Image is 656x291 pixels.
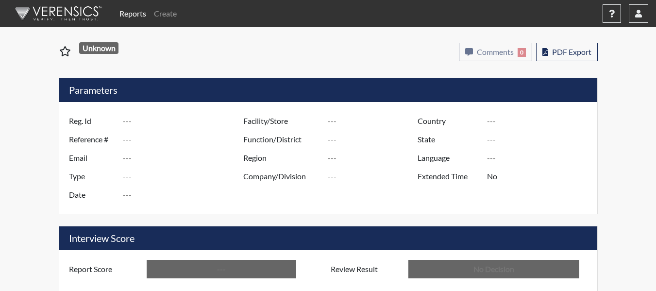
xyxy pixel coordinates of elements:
[79,42,118,54] span: Unknown
[147,260,296,278] input: ---
[62,167,123,186] label: Type
[410,130,487,149] label: State
[123,186,246,204] input: ---
[59,78,597,102] h5: Parameters
[123,112,246,130] input: ---
[236,112,328,130] label: Facility/Store
[552,47,591,56] span: PDF Export
[236,130,328,149] label: Function/District
[236,149,328,167] label: Region
[410,167,487,186] label: Extended Time
[62,260,147,278] label: Report Score
[62,186,123,204] label: Date
[477,47,514,56] span: Comments
[487,130,594,149] input: ---
[518,48,526,57] span: 0
[150,4,181,23] a: Create
[410,112,487,130] label: Country
[487,112,594,130] input: ---
[487,167,594,186] input: ---
[459,43,532,61] button: Comments0
[487,149,594,167] input: ---
[536,43,598,61] button: PDF Export
[62,130,123,149] label: Reference #
[59,226,597,250] h5: Interview Score
[323,260,409,278] label: Review Result
[408,260,579,278] input: No Decision
[62,112,123,130] label: Reg. Id
[236,167,328,186] label: Company/Division
[123,130,246,149] input: ---
[123,167,246,186] input: ---
[410,149,487,167] label: Language
[116,4,150,23] a: Reports
[328,149,420,167] input: ---
[328,167,420,186] input: ---
[328,112,420,130] input: ---
[62,149,123,167] label: Email
[328,130,420,149] input: ---
[123,149,246,167] input: ---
